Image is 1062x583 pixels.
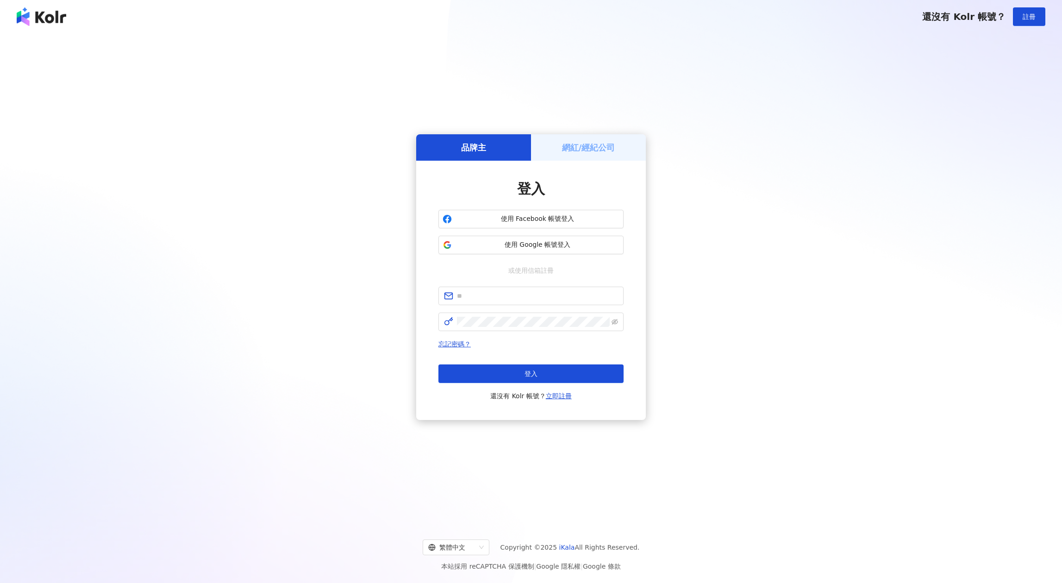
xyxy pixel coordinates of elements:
a: 立即註冊 [546,392,572,400]
span: Copyright © 2025 All Rights Reserved. [500,542,640,553]
span: 使用 Google 帳號登入 [456,240,619,250]
span: 使用 Facebook 帳號登入 [456,214,619,224]
a: 忘記密碼？ [438,340,471,348]
button: 註冊 [1013,7,1045,26]
h5: 網紅/經紀公司 [562,142,615,153]
span: 本站採用 reCAPTCHA 保護機制 [441,561,620,572]
button: 使用 Google 帳號登入 [438,236,624,254]
span: | [534,563,537,570]
span: 還沒有 Kolr 帳號？ [490,390,572,401]
a: Google 條款 [583,563,621,570]
span: 或使用信箱註冊 [502,265,560,276]
button: 登入 [438,364,624,383]
span: eye-invisible [612,319,618,325]
button: 使用 Facebook 帳號登入 [438,210,624,228]
div: 繁體中文 [428,540,475,555]
span: 登入 [517,181,545,197]
img: logo [17,7,66,26]
a: Google 隱私權 [536,563,581,570]
a: iKala [559,544,575,551]
h5: 品牌主 [461,142,486,153]
span: 註冊 [1023,13,1036,20]
span: 還沒有 Kolr 帳號？ [922,11,1006,22]
span: 登入 [525,370,537,377]
span: | [581,563,583,570]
